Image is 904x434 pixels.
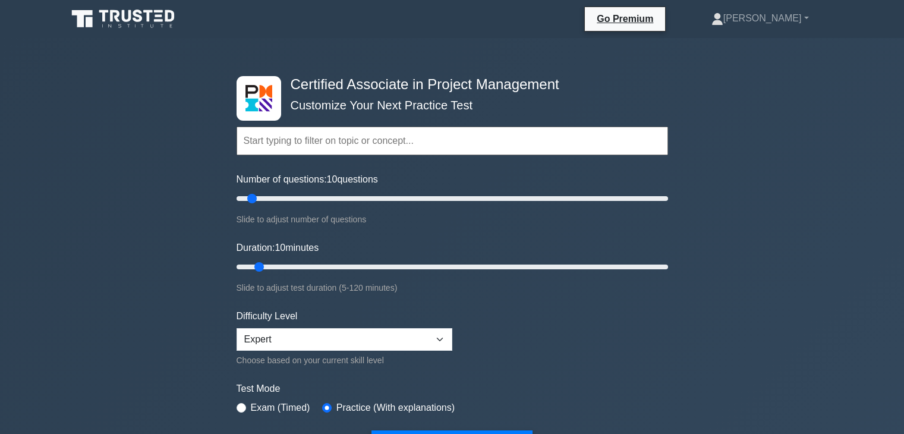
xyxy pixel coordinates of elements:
div: Slide to adjust number of questions [237,212,668,227]
a: Go Premium [590,11,660,26]
a: [PERSON_NAME] [683,7,837,30]
label: Duration: minutes [237,241,319,255]
h4: Certified Associate in Project Management [286,76,610,93]
label: Practice (With explanations) [336,401,455,415]
span: 10 [275,243,285,253]
label: Exam (Timed) [251,401,310,415]
label: Number of questions: questions [237,172,378,187]
label: Test Mode [237,382,668,396]
div: Choose based on your current skill level [237,353,452,367]
div: Slide to adjust test duration (5-120 minutes) [237,281,668,295]
input: Start typing to filter on topic or concept... [237,127,668,155]
label: Difficulty Level [237,309,298,323]
span: 10 [327,174,338,184]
